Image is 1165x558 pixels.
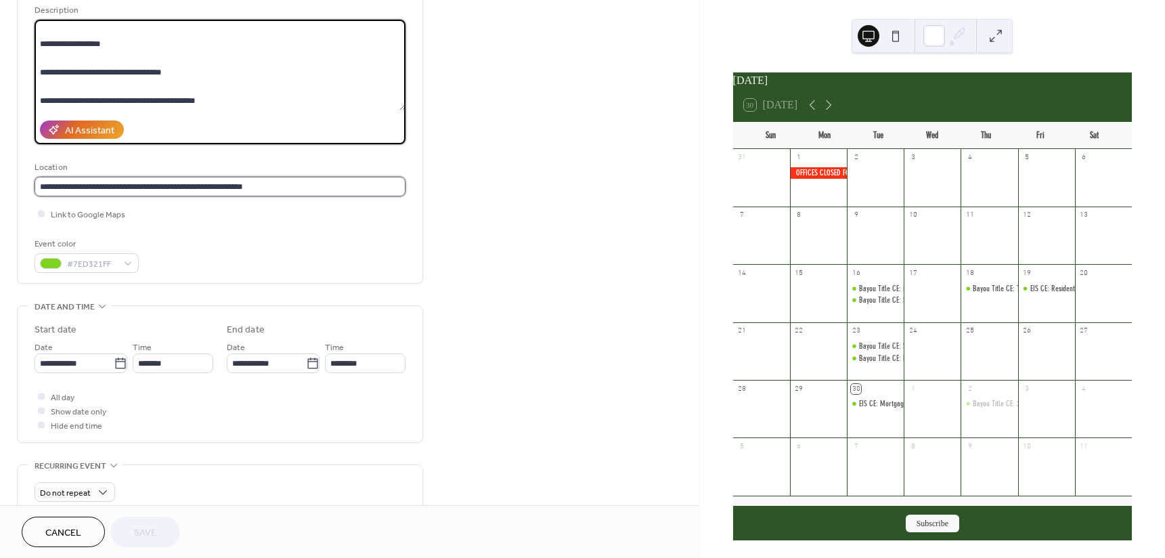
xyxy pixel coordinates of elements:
[794,268,804,278] div: 15
[847,398,904,410] div: EIS CE: Mortgage Lending 101 (2hr)
[325,341,344,355] span: Time
[959,122,1013,149] div: Thu
[67,257,117,272] span: #7ED321FF
[1022,153,1032,163] div: 5
[1079,442,1089,452] div: 11
[965,326,975,337] div: 25
[65,124,114,138] div: AI Assistant
[851,211,861,221] div: 9
[35,341,53,355] span: Date
[227,341,245,355] span: Date
[847,353,904,364] div: Bayou Title CE: Fair Housing Act (2hr)
[51,208,125,222] span: Link to Google Maps
[908,211,918,221] div: 10
[908,153,918,163] div: 3
[794,442,804,452] div: 6
[1022,442,1032,452] div: 10
[35,300,95,314] span: Date and time
[851,153,861,163] div: 2
[35,237,136,251] div: Event color
[1079,384,1089,394] div: 4
[744,122,798,149] div: Sun
[737,211,747,221] div: 7
[133,341,152,355] span: Time
[859,341,995,352] div: Bayou Title CE: Short Sales & Foreclosures (2hr)
[961,398,1017,410] div: Bayou Title CE: 2025 LREC Mandatory (4hr)
[794,211,804,221] div: 8
[51,405,106,419] span: Show date only
[790,167,847,179] div: OFFICES CLOSED FOR LABOR DAY OBSERVANCE
[51,391,74,405] span: All day
[737,153,747,163] div: 31
[847,283,904,295] div: Bayou Title CE: Introduction to 1031 Exchanges (2hr)
[847,295,904,306] div: Bayou Title CE: Successions & Donations (4hr)
[737,268,747,278] div: 14
[851,442,861,452] div: 7
[1079,153,1089,163] div: 6
[797,122,852,149] div: Mon
[859,295,987,306] div: Bayou Title CE: Successions & Donations (4hr)
[908,442,918,452] div: 8
[961,283,1017,295] div: Bayou Title CE: Title 4 - Won't You Be My Neighbor? (2hr)
[35,323,76,337] div: Start date
[973,398,1095,410] div: Bayou Title CE: 2025 LREC Mandatory (4hr)
[1022,211,1032,221] div: 12
[737,442,747,452] div: 5
[40,121,124,139] button: AI Assistant
[40,486,91,501] span: Do not repeat
[847,341,904,352] div: Bayou Title CE: Short Sales & Foreclosures (2hr)
[965,268,975,278] div: 18
[973,283,1135,295] div: Bayou Title CE: Title 4 - Won't You Be My Neighbor? (2hr)
[851,326,861,337] div: 23
[908,268,918,278] div: 17
[859,283,1005,295] div: Bayou Title CE: Introduction to 1031 Exchanges (2hr)
[35,459,106,473] span: Recurring event
[1013,122,1068,149] div: Fri
[906,515,959,532] button: Subscribe
[227,323,265,337] div: End date
[965,153,975,163] div: 4
[794,326,804,337] div: 22
[1079,326,1089,337] div: 27
[1079,211,1089,221] div: 13
[22,517,105,547] button: Cancel
[852,122,906,149] div: Tue
[737,326,747,337] div: 21
[908,326,918,337] div: 24
[965,211,975,221] div: 11
[794,384,804,394] div: 29
[859,353,965,364] div: Bayou Title CE: Fair Housing Act (2hr)
[965,442,975,452] div: 9
[1022,268,1032,278] div: 19
[35,160,403,175] div: Location
[1079,268,1089,278] div: 20
[45,526,81,540] span: Cancel
[1022,384,1032,394] div: 3
[965,384,975,394] div: 2
[794,153,804,163] div: 1
[905,122,959,149] div: Wed
[851,268,861,278] div: 16
[1067,122,1121,149] div: Sat
[1022,326,1032,337] div: 26
[35,3,403,18] div: Description
[851,384,861,394] div: 30
[1018,283,1075,295] div: EIS CE: Residential Flood Insurance for the Louisiana Dweller (2hr)
[908,384,918,394] div: 1
[51,419,102,433] span: Hide end time
[733,72,1132,89] div: [DATE]
[737,384,747,394] div: 28
[859,398,958,410] div: EIS CE: Mortgage Lending 101 (2hr)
